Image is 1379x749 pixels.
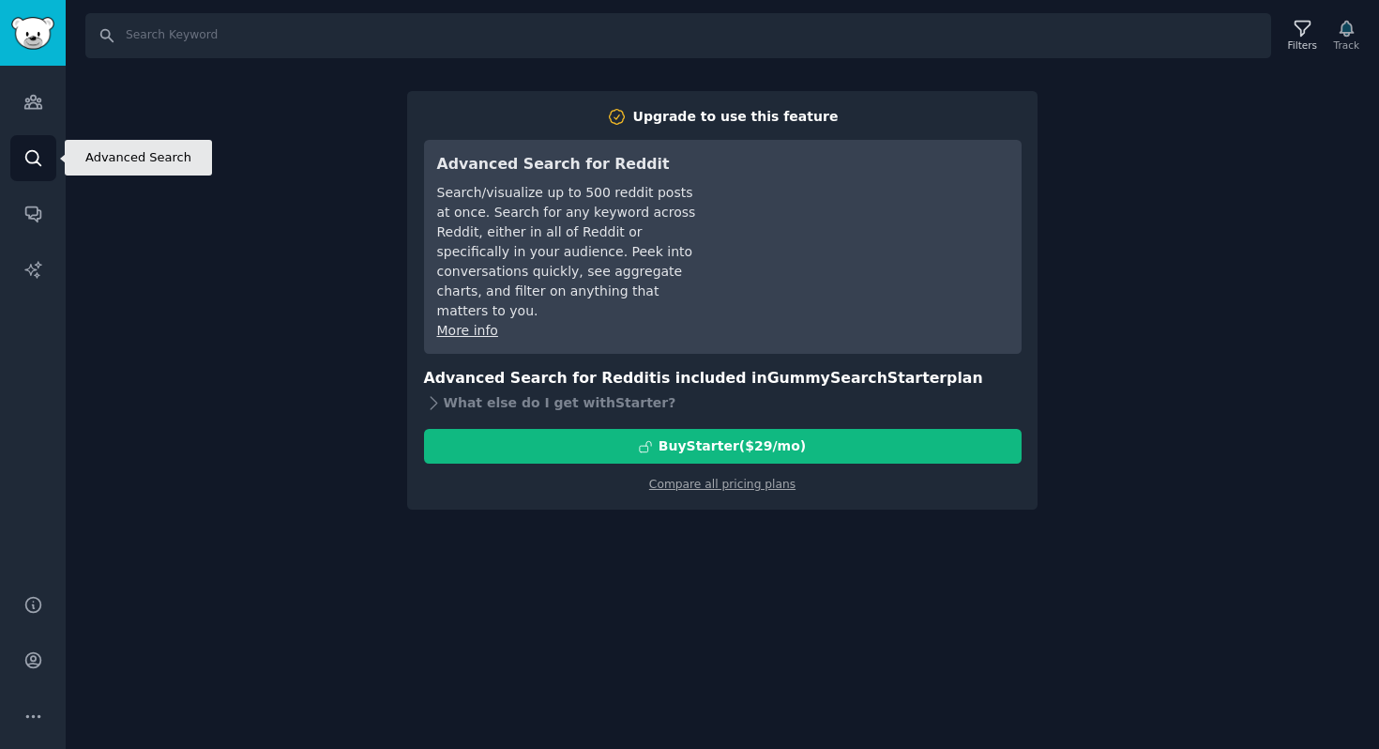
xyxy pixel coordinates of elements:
div: Buy Starter ($ 29 /mo ) [659,436,806,456]
div: Upgrade to use this feature [633,107,839,127]
iframe: YouTube video player [727,153,1008,294]
h3: Advanced Search for Reddit is included in plan [424,367,1022,390]
input: Search Keyword [85,13,1271,58]
h3: Advanced Search for Reddit [437,153,701,176]
a: Compare all pricing plans [649,478,796,491]
a: More info [437,323,498,338]
div: What else do I get with Starter ? [424,390,1022,416]
div: Search/visualize up to 500 reddit posts at once. Search for any keyword across Reddit, either in ... [437,183,701,321]
div: Filters [1288,38,1317,52]
img: GummySearch logo [11,17,54,50]
button: BuyStarter($29/mo) [424,429,1022,464]
span: GummySearch Starter [767,369,947,387]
